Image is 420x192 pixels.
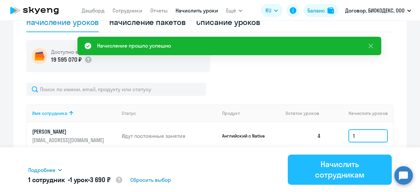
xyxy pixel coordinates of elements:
p: Английский с Native [222,133,271,139]
div: Начисление уроков [26,17,99,27]
button: RU [261,4,283,17]
div: Продукт [222,110,281,116]
a: Начислить уроки [176,7,218,14]
a: Дашборд [82,7,105,14]
div: Имя сотрудника [32,110,67,116]
p: 19 595 070 ₽ [51,55,82,64]
td: 4 [280,122,326,150]
p: [EMAIL_ADDRESS][DOMAIN_NAME] [32,137,106,144]
p: Договор, БИОКОДЕКС, ООО [345,7,405,14]
th: Начислить уроков [326,104,393,122]
div: Имя сотрудника [32,110,116,116]
h5: Доступно в рамках лимита [51,48,118,55]
div: Баланс [307,7,325,14]
img: balance [327,7,334,14]
a: Сотрудники [113,7,142,14]
p: Идут постоянные занятия [122,132,217,139]
a: [PERSON_NAME][EMAIL_ADDRESS][DOMAIN_NAME] [32,128,116,144]
h5: 1 сотрудник • • [28,175,123,185]
button: Начислить сотрудникам [288,155,392,185]
a: Отчеты [150,7,168,14]
span: Остаток уроков [285,110,319,116]
p: [PERSON_NAME] [32,128,106,135]
div: Статус [122,110,217,116]
span: Ещё [226,7,236,14]
input: Поиск по имени, email, продукту или статусу [26,83,206,96]
span: 1 урок [70,176,88,184]
div: Начислить сотрудникам [297,159,383,180]
div: Начисление пакетов [109,17,185,27]
div: Статус [122,110,136,116]
span: RU [265,7,271,14]
button: Договор, БИОКОДЕКС, ООО [342,3,414,18]
span: 3 690 ₽ [90,176,111,184]
img: wallet-circle.png [31,48,47,64]
div: Списание уроков [196,17,261,27]
button: Балансbalance [304,4,338,17]
span: Сбросить выбор [130,176,171,184]
div: Начисление прошло успешно [97,42,171,50]
div: Остаток уроков [285,110,326,116]
span: Подробнее [28,166,55,174]
div: Продукт [222,110,240,116]
button: Ещё [226,4,242,17]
